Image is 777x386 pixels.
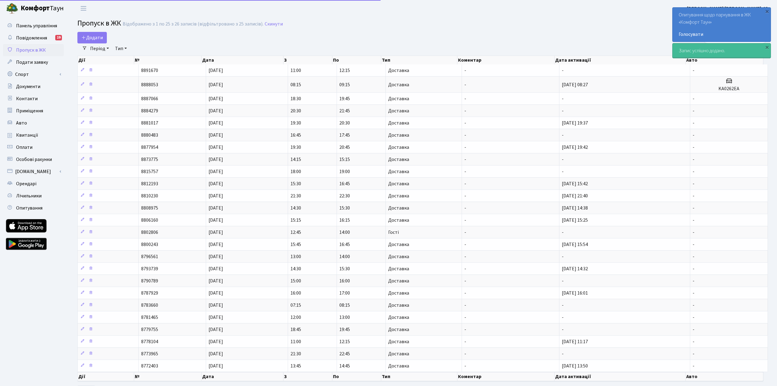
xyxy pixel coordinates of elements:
span: - [464,302,466,309]
span: 14:30 [290,205,301,211]
span: [DATE] [209,120,223,126]
span: 8773965 [141,350,158,357]
a: Повідомлення19 [3,32,64,44]
span: 21:30 [290,193,301,199]
span: Опитування [16,205,42,211]
span: 8808975 [141,205,158,211]
span: [DATE] 11:17 [562,338,588,345]
span: 17:45 [339,132,350,138]
span: 8796561 [141,253,158,260]
span: - [562,108,564,114]
span: - [693,229,694,236]
img: logo.png [6,2,18,15]
span: - [693,265,694,272]
span: [DATE] [209,180,223,187]
span: 18:30 [290,95,301,102]
span: 8880483 [141,132,158,138]
th: Дата [202,56,283,64]
span: - [693,180,694,187]
span: 8873775 [141,156,158,163]
span: 8779755 [141,326,158,333]
span: 12:15 [339,67,350,74]
div: Запис успішно додано. [673,43,771,58]
span: [DATE] 21:40 [562,193,588,199]
span: Доставка [388,303,409,308]
span: Додати [81,34,103,41]
span: [DATE] [209,168,223,175]
span: Доставка [388,157,409,162]
span: - [693,253,694,260]
span: 14:15 [290,156,301,163]
span: 20:45 [339,144,350,151]
span: [DATE] [209,67,223,74]
span: 8783660 [141,302,158,309]
span: Лічильники [16,193,42,199]
span: Таун [21,3,64,14]
span: Доставка [388,218,409,223]
a: Додати [77,32,107,43]
a: Документи [3,80,64,93]
span: - [693,108,694,114]
span: [DATE] [209,217,223,224]
span: [DATE] [209,278,223,284]
span: - [693,290,694,296]
th: Тип [381,56,457,64]
span: 16:00 [290,290,301,296]
span: 8793739 [141,265,158,272]
span: 22:30 [339,193,350,199]
span: 19:45 [339,326,350,333]
span: [DATE] [209,338,223,345]
span: Повідомлення [16,35,47,41]
span: 22:45 [339,350,350,357]
a: Оплати [3,141,64,153]
span: 8877954 [141,144,158,151]
span: 8781465 [141,314,158,321]
span: - [464,156,466,163]
span: [DATE] 16:01 [562,290,588,296]
span: [DATE] 08:27 [562,81,588,88]
span: 14:00 [339,253,350,260]
span: - [693,338,694,345]
span: Доставка [388,133,409,138]
span: 8815757 [141,168,158,175]
span: - [464,108,466,114]
a: Приміщення [3,105,64,117]
span: - [464,193,466,199]
span: [DATE] [209,229,223,236]
span: - [562,350,564,357]
span: Доставка [388,96,409,101]
span: 8891670 [141,67,158,74]
span: - [562,302,564,309]
span: - [464,132,466,138]
a: Подати заявку [3,56,64,68]
span: - [464,144,466,151]
th: Дата [202,372,283,381]
span: 09:15 [339,81,350,88]
span: 13:00 [339,314,350,321]
span: - [562,278,564,284]
span: 16:15 [339,217,350,224]
span: - [562,168,564,175]
span: - [464,265,466,272]
th: Авто [686,56,763,64]
span: [DATE] [209,265,223,272]
span: 8772403 [141,363,158,369]
span: [DATE] [209,302,223,309]
span: - [464,253,466,260]
span: 19:00 [339,168,350,175]
th: По [332,56,381,64]
span: - [464,290,466,296]
span: - [464,350,466,357]
span: - [464,168,466,175]
span: [DATE] 19:37 [562,120,588,126]
a: Опитування [3,202,64,214]
th: № [134,372,202,381]
span: 18:45 [290,326,301,333]
button: Переключити навігацію [76,3,91,13]
a: [DOMAIN_NAME] [3,166,64,178]
span: 15:15 [339,156,350,163]
span: Орендарі [16,180,36,187]
span: - [464,81,466,88]
th: По [332,372,381,381]
span: 15:15 [290,217,301,224]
